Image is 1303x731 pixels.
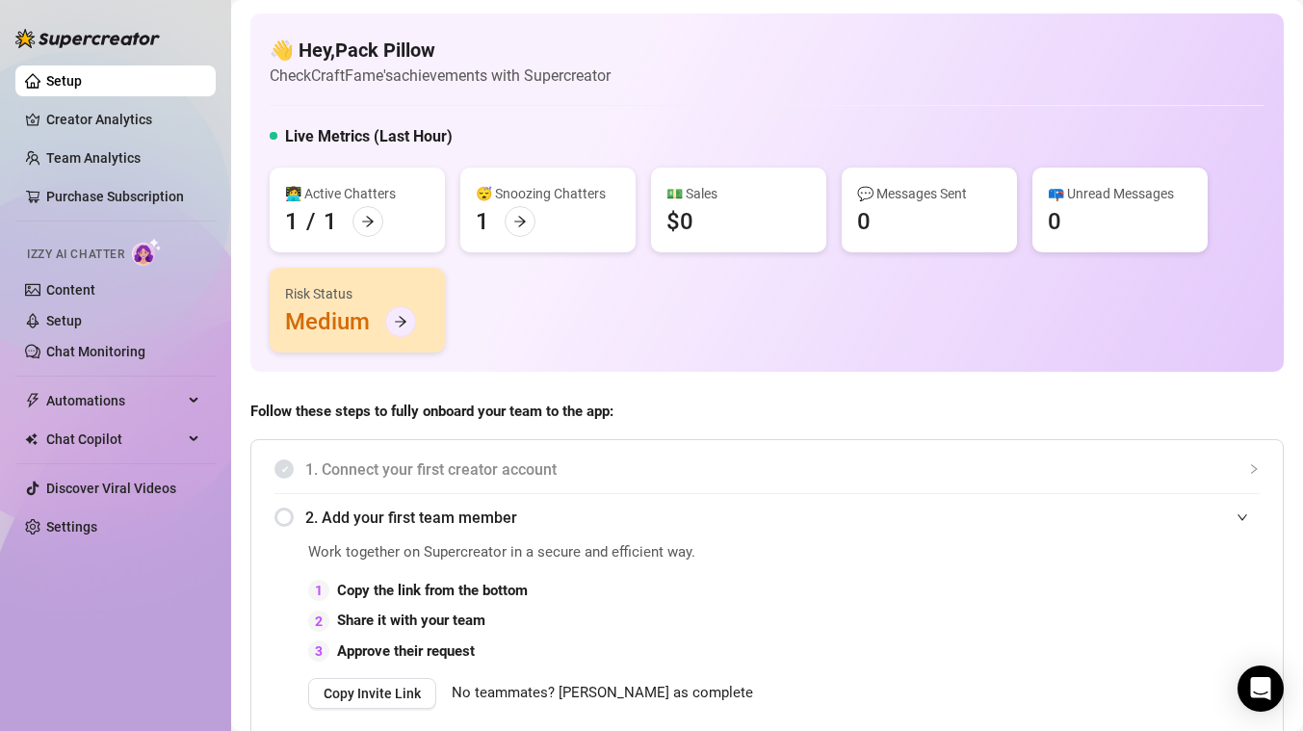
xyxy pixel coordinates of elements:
div: 😴 Snoozing Chatters [476,183,620,204]
div: 💵 Sales [666,183,811,204]
article: Check CraftFame's achievements with Supercreator [270,64,611,88]
a: Discover Viral Videos [46,481,176,496]
div: 3 [308,640,329,662]
div: Risk Status [285,283,430,304]
a: Team Analytics [46,150,141,166]
strong: Approve their request [337,642,475,660]
span: thunderbolt [25,393,40,408]
span: arrow-right [361,215,375,228]
div: 📪 Unread Messages [1048,183,1192,204]
div: 1 [476,206,489,237]
div: 0 [1048,206,1061,237]
a: Chat Monitoring [46,344,145,359]
a: Setup [46,73,82,89]
span: arrow-right [513,215,527,228]
span: Chat Copilot [46,424,183,455]
span: Izzy AI Chatter [27,246,124,264]
a: Setup [46,313,82,328]
div: Open Intercom Messenger [1238,666,1284,712]
span: collapsed [1248,463,1260,475]
a: Settings [46,519,97,535]
span: Work together on Supercreator in a secure and efficient way. [308,541,826,564]
div: $0 [666,206,693,237]
button: Copy Invite Link [308,678,436,709]
div: 0 [857,206,871,237]
span: Automations [46,385,183,416]
img: logo-BBDzfeDw.svg [15,29,160,48]
strong: Follow these steps to fully onboard your team to the app: [250,403,613,420]
div: 👩‍💻 Active Chatters [285,183,430,204]
span: 1. Connect your first creator account [305,457,1260,482]
div: 2. Add your first team member [274,494,1260,541]
span: Copy Invite Link [324,686,421,701]
span: 2. Add your first team member [305,506,1260,530]
span: No teammates? [PERSON_NAME] as complete [452,682,753,705]
img: Chat Copilot [25,432,38,446]
div: 1 [285,206,299,237]
div: 1. Connect your first creator account [274,446,1260,493]
div: 1 [308,580,329,601]
a: Creator Analytics [46,104,200,135]
h5: Live Metrics (Last Hour) [285,125,453,148]
a: Purchase Subscription [46,189,184,204]
h4: 👋 Hey, Pack Pillow [270,37,611,64]
span: expanded [1237,511,1248,523]
div: 1 [324,206,337,237]
div: 2 [308,611,329,632]
span: arrow-right [394,315,407,328]
div: 💬 Messages Sent [857,183,1002,204]
strong: Share it with your team [337,612,485,629]
img: AI Chatter [132,238,162,266]
strong: Copy the link from the bottom [337,582,528,599]
a: Content [46,282,95,298]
